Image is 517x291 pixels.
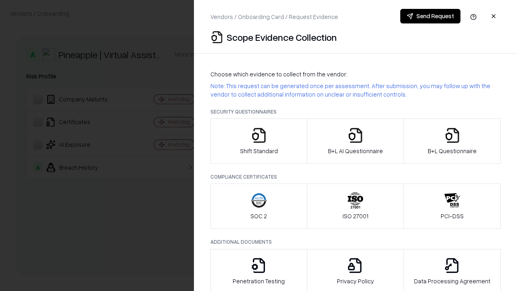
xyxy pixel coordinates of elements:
button: Shift Standard [210,118,307,164]
p: SOC 2 [250,212,267,220]
p: ISO 27001 [343,212,368,220]
button: ISO 27001 [307,183,404,229]
p: B+L Questionnaire [428,147,477,155]
p: PCI-DSS [441,212,464,220]
p: Compliance Certificates [210,173,501,180]
button: B+L Questionnaire [404,118,501,164]
p: B+L AI Questionnaire [328,147,383,155]
p: Privacy Policy [337,277,374,285]
p: Vendors / Onboarding Card / Request Evidence [210,13,338,21]
p: Choose which evidence to collect from the vendor: [210,70,501,78]
button: Send Request [400,9,460,23]
p: Additional Documents [210,238,501,245]
button: B+L AI Questionnaire [307,118,404,164]
p: Note: This request can be generated once per assessment. After submission, you may follow up with... [210,82,501,99]
p: Data Processing Agreement [414,277,490,285]
p: Scope Evidence Collection [227,31,337,44]
p: Shift Standard [240,147,278,155]
p: Penetration Testing [233,277,285,285]
p: Security Questionnaires [210,108,501,115]
button: SOC 2 [210,183,307,229]
button: PCI-DSS [404,183,501,229]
